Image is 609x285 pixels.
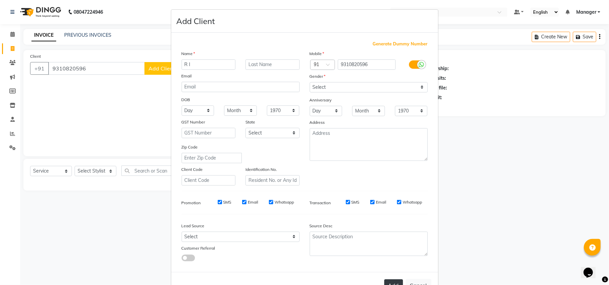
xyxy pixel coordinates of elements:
input: Mobile [338,59,396,70]
label: Name [182,51,195,57]
label: SMS [351,199,360,205]
label: Zip Code [182,144,198,150]
label: Whatsapp [275,199,294,205]
label: GST Number [182,119,205,125]
label: Email [248,199,258,205]
label: Anniversary [310,97,332,103]
input: Client Code [182,175,236,186]
label: SMS [223,199,231,205]
label: State [245,119,255,125]
label: Email [182,73,192,79]
input: First Name [182,59,236,70]
label: DOB [182,97,190,103]
label: Transaction [310,200,331,206]
h4: Add Client [177,15,215,27]
label: Customer Referral [182,245,215,251]
input: GST Number [182,128,236,138]
iframe: chat widget [581,258,602,278]
input: Resident No. or Any Id [245,175,300,186]
input: Last Name [245,59,300,70]
label: Source Desc [310,223,333,229]
input: Email [182,82,300,92]
label: Mobile [310,51,324,57]
input: Enter Zip Code [182,153,242,163]
label: Promotion [182,200,201,206]
label: Lead Source [182,223,205,229]
label: Email [376,199,386,205]
label: Whatsapp [403,199,422,205]
label: Address [310,119,325,125]
label: Client Code [182,167,203,173]
span: Generate Dummy Number [373,41,428,47]
label: Identification No. [245,167,277,173]
label: Gender [310,73,326,79]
